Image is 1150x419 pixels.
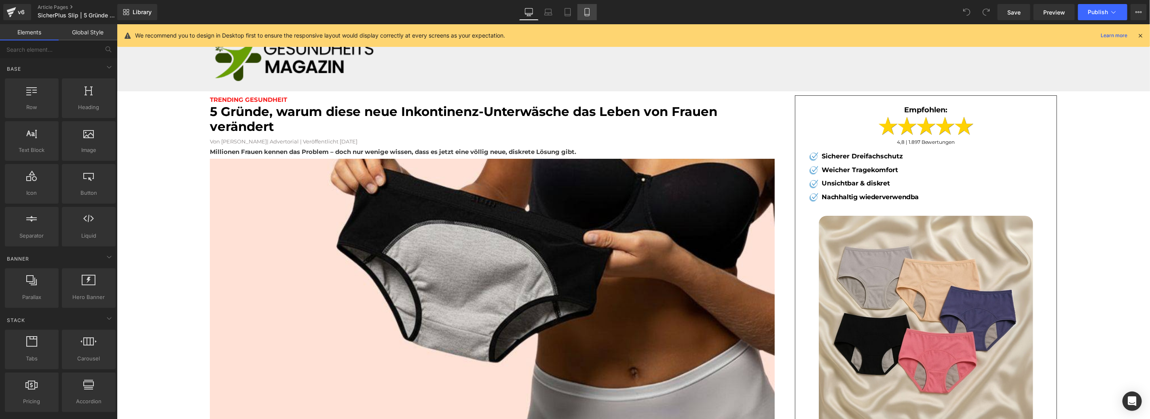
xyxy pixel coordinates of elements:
div: v6 [16,7,26,17]
span: Row [7,103,56,112]
span: 4,8 | 1.897 Bewertungen [780,115,838,121]
span: Tabs [7,354,56,363]
h3: Empfohlen: [691,81,928,91]
span: Heading [64,103,113,112]
a: Tablet [558,4,577,20]
span: Image [64,146,113,154]
a: Laptop [539,4,558,20]
span: SicherPlus Slip | 5 Gründe Meta [38,12,115,19]
span: Pricing [7,397,56,406]
span: Icon [7,189,56,197]
span: Publish [1088,9,1108,15]
button: Redo [978,4,994,20]
span: Save [1007,8,1021,17]
b: Sicherer Dreifachschutz [705,128,786,136]
button: Publish [1078,4,1127,20]
span: Library [133,8,152,16]
span: Hero Banner [64,293,113,301]
font: Von [PERSON_NAME] [93,114,150,120]
b: Weicher Tragekomfort [705,142,782,149]
a: Learn more [1097,31,1131,40]
span: Preview [1043,8,1065,17]
a: Article Pages [38,4,131,11]
a: Global Style [59,24,117,40]
span: | Advertorial | Veröffentlicht [DATE] [150,114,241,120]
span: Liquid [64,232,113,240]
a: Preview [1034,4,1075,20]
b: Unsichtbar & diskret [705,155,773,163]
span: TRENDING GESUNDHEIT [93,72,170,79]
span: Separator [7,232,56,240]
b: Nachhaltig wiederverwendba [705,169,802,177]
span: Banner [6,255,30,263]
a: Desktop [519,4,539,20]
span: Accordion [64,397,113,406]
span: Carousel [64,354,113,363]
span: Base [6,65,22,73]
font: 5 Gründe, warum diese neue Inkontinenz-Unterwäsche das Leben von Frauen verändert [93,80,600,110]
span: Stack [6,316,26,324]
span: Text Block [7,146,56,154]
span: Button [64,189,113,197]
a: New Library [117,4,157,20]
span: Parallax [7,293,56,301]
a: v6 [3,4,31,20]
button: Undo [959,4,975,20]
a: Mobile [577,4,597,20]
strong: Millionen Frauen kennen das Problem – doch nur wenige wissen, dass es jetzt eine völlig neue, dis... [93,124,459,131]
p: We recommend you to design in Desktop first to ensure the responsive layout would display correct... [135,31,505,40]
button: More [1131,4,1147,20]
div: Open Intercom Messenger [1123,392,1142,411]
